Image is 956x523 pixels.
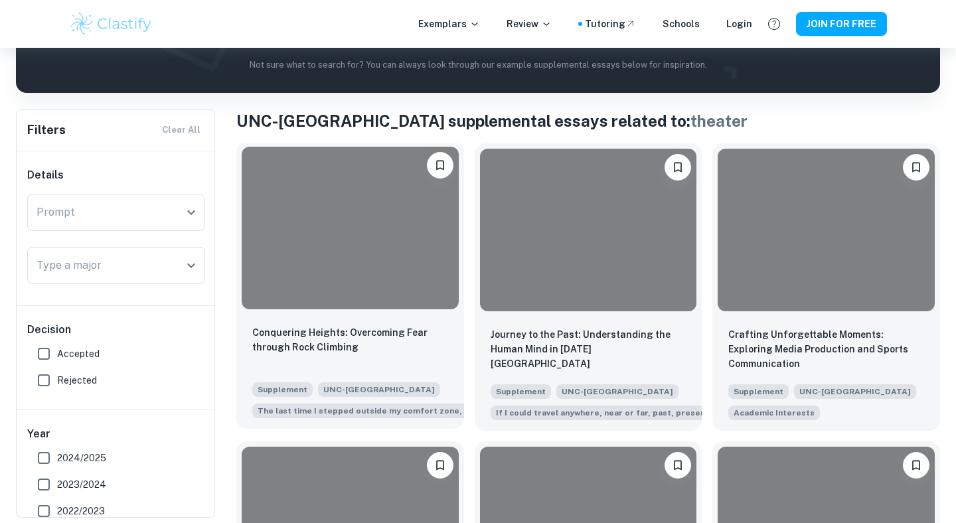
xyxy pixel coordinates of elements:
span: Academic Interests [734,407,815,419]
h6: Decision [27,322,205,338]
button: Open [182,203,200,222]
button: JOIN FOR FREE [796,12,887,36]
span: theater [690,112,748,130]
p: Crafting Unforgettable Moments: Exploring Media Production and Sports Communication [728,327,924,371]
span: Supplement [252,382,313,397]
button: Please log in to bookmark exemplars [665,154,691,181]
a: Login [726,17,752,31]
span: Discuss an academic topic that you’re excited to explore and learn more about in college. Why doe... [728,404,820,420]
button: Open [182,256,200,275]
h6: Year [27,426,205,442]
span: The last time I stepped outside my comfort zone, I... [252,402,478,418]
span: If I could travel anywhere, near or far, past, present or future, I would g [496,407,789,419]
a: Tutoring [585,17,636,31]
button: Please log in to bookmark exemplars [427,152,453,179]
span: UNC-[GEOGRAPHIC_DATA] [556,384,678,399]
button: Please log in to bookmark exemplars [903,154,929,181]
button: Please log in to bookmark exemplars [665,452,691,479]
span: Supplement [728,384,789,399]
p: Journey to the Past: Understanding the Human Mind in 1939 Germany [491,327,686,371]
img: Clastify logo [69,11,153,37]
span: If I could travel anywhere, near or far, past, present or future, I would go… [491,404,795,420]
h1: UNC-[GEOGRAPHIC_DATA] s upplemental essays related to: [236,109,940,133]
span: 2024/2025 [57,451,106,465]
p: Conquering Heights: Overcoming Fear through Rock Climbing [252,325,448,354]
span: Accepted [57,346,100,361]
a: Please log in to bookmark exemplarsCrafting Unforgettable Moments: Exploring Media Production and... [712,143,940,431]
span: UNC-[GEOGRAPHIC_DATA] [318,382,440,397]
h6: Filters [27,121,66,139]
a: Please log in to bookmark exemplarsConquering Heights: Overcoming Fear through Rock ClimbingSuppl... [236,143,464,431]
a: Please log in to bookmark exemplarsJourney to the Past: Understanding the Human Mind in 1939 Germ... [475,143,702,431]
span: Supplement [491,384,551,399]
p: Review [507,17,552,31]
button: Please log in to bookmark exemplars [427,452,453,479]
span: The last time I stepped outside my comfort zone, I... [258,405,473,417]
span: UNC-[GEOGRAPHIC_DATA] [794,384,916,399]
p: Not sure what to search for? You can always look through our example supplemental essays below fo... [27,58,929,72]
span: 2023/2024 [57,477,106,492]
p: Exemplars [418,17,480,31]
span: 2022/2023 [57,504,105,518]
button: Please log in to bookmark exemplars [903,452,929,479]
span: Rejected [57,373,97,388]
a: Schools [663,17,700,31]
h6: Details [27,167,205,183]
button: Help and Feedback [763,13,785,35]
